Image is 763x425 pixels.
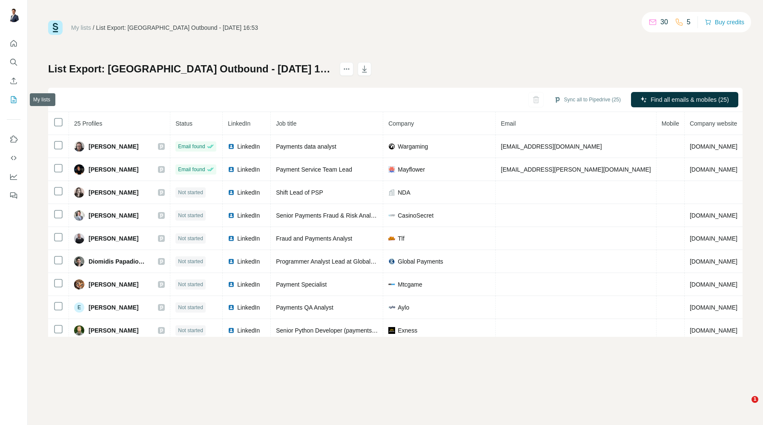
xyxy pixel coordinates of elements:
img: Surfe Logo [48,20,63,35]
span: Payments data analyst [276,143,336,150]
p: 5 [687,17,691,27]
span: 1 [752,396,758,403]
span: Email found [178,143,205,150]
img: LinkedIn logo [228,281,235,288]
img: Avatar [7,9,20,22]
img: LinkedIn logo [228,258,235,265]
span: [DOMAIN_NAME] [690,143,737,150]
span: Diomidis Papadiomidous [89,257,149,266]
button: Search [7,55,20,70]
button: Buy credits [705,16,744,28]
span: LinkedIn [237,303,260,312]
span: [EMAIL_ADDRESS][PERSON_NAME][DOMAIN_NAME] [501,166,651,173]
img: Avatar [74,256,84,267]
img: Avatar [74,187,84,198]
span: Tlf [398,234,404,243]
span: CasinoSecret [398,211,433,220]
img: Avatar [74,233,84,244]
span: Fraud and Payments Analyst [276,235,352,242]
img: Avatar [74,325,84,336]
span: Not started [178,189,203,196]
button: Enrich CSV [7,73,20,89]
span: Global Payments [398,257,443,266]
a: My lists [71,24,91,31]
span: [PERSON_NAME] [89,326,138,335]
img: Avatar [74,279,84,290]
img: company-logo [388,212,395,219]
button: Use Surfe on LinkedIn [7,132,20,147]
iframe: Intercom live chat [734,396,754,416]
span: [PERSON_NAME] [89,188,138,197]
span: [PERSON_NAME] [89,234,138,243]
img: company-logo [388,258,395,265]
img: company-logo [388,166,395,173]
img: Avatar [74,164,84,175]
img: LinkedIn logo [228,143,235,150]
div: List Export: [GEOGRAPHIC_DATA] Outbound - [DATE] 16:53 [96,23,258,32]
span: [DOMAIN_NAME] [690,212,737,219]
span: 25 Profiles [74,120,102,127]
span: Status [175,120,192,127]
span: [DOMAIN_NAME] [690,166,737,173]
span: [PERSON_NAME] [89,303,138,312]
span: [DOMAIN_NAME] [690,304,737,311]
span: Not started [178,327,203,334]
span: LinkedIn [237,142,260,151]
span: LinkedIn [237,257,260,266]
div: E [74,302,84,313]
img: LinkedIn logo [228,166,235,173]
img: LinkedIn logo [228,327,235,334]
img: company-logo [388,281,395,288]
span: [DOMAIN_NAME] [690,281,737,288]
button: Feedback [7,188,20,203]
span: Email found [178,166,205,173]
span: [DOMAIN_NAME] [690,235,737,242]
span: Find all emails & mobiles (25) [651,95,729,104]
img: LinkedIn logo [228,212,235,219]
span: Email [501,120,516,127]
span: Programmer Analyst Lead at Global Payments Inc. [276,258,410,265]
img: LinkedIn logo [228,304,235,311]
span: LinkedIn [237,211,260,220]
span: Not started [178,235,203,242]
span: LinkedIn [237,188,260,197]
li: / [93,23,95,32]
span: LinkedIn [237,165,260,174]
span: [PERSON_NAME] [89,280,138,289]
span: Mayflower [398,165,425,174]
span: [DOMAIN_NAME] [690,258,737,265]
span: [PERSON_NAME] [89,142,138,151]
button: Sync all to Pipedrive (25) [548,93,627,106]
img: LinkedIn logo [228,235,235,242]
img: company-logo [388,143,395,150]
h1: List Export: [GEOGRAPHIC_DATA] Outbound - [DATE] 16:53 [48,62,332,76]
button: My lists [7,92,20,107]
button: Dashboard [7,169,20,184]
span: LinkedIn [228,120,250,127]
img: Avatar [74,210,84,221]
span: Payment Specialist [276,281,327,288]
span: Job title [276,120,296,127]
button: Find all emails & mobiles (25) [631,92,738,107]
span: Company website [690,120,737,127]
span: Payment Service Team Lead [276,166,352,173]
span: NDA [398,188,410,197]
span: Payments QA Analyst [276,304,333,311]
span: Senior Python Developer (payments team) [276,327,389,334]
span: Not started [178,281,203,288]
span: Not started [178,304,203,311]
img: Avatar [74,141,84,152]
span: Exness [398,326,417,335]
span: Mobile [662,120,679,127]
span: Company [388,120,414,127]
span: LinkedIn [237,280,260,289]
span: Aylo [398,303,409,312]
button: Quick start [7,36,20,51]
span: [PERSON_NAME] [89,211,138,220]
img: company-logo [388,306,395,309]
button: Use Surfe API [7,150,20,166]
p: 30 [660,17,668,27]
img: company-logo [388,327,395,334]
span: LinkedIn [237,326,260,335]
span: Wargaming [398,142,428,151]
